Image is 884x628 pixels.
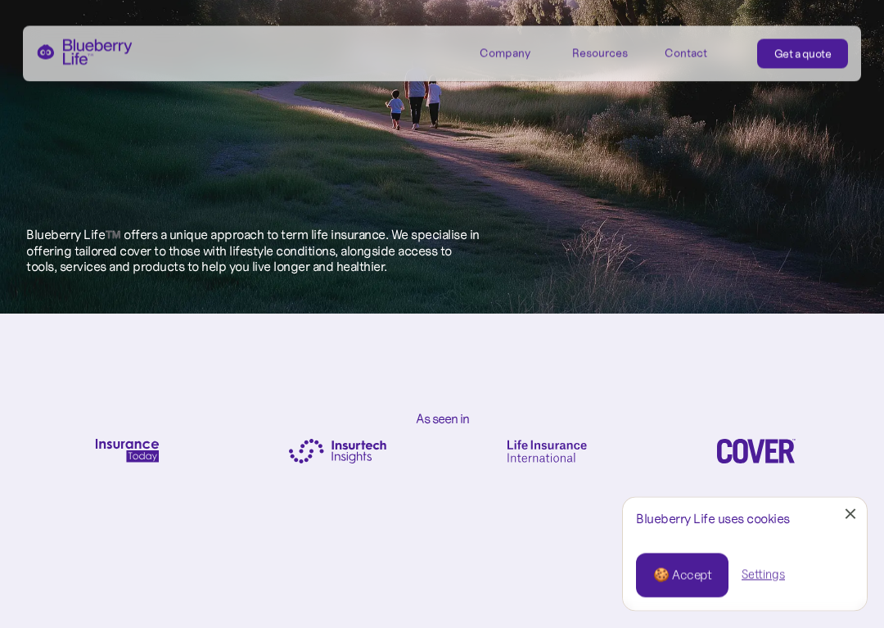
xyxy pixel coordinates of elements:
div: Company [480,47,530,61]
div: Close Cookie Popup [850,514,851,515]
a: home [36,39,133,66]
a: Get a quote [757,39,849,69]
div: Get a quote [774,46,832,62]
div: 🍪 Accept [653,567,711,585]
div: Company [480,39,553,66]
div: Resources [572,39,646,66]
h2: As seen in [416,413,469,427]
div: 5 of 8 [23,440,232,464]
a: Close Cookie Popup [834,498,867,531]
div: Resources [572,47,628,61]
div: Contact [665,47,707,61]
p: Blueberry Life™️ offers a unique approach to term life insurance. We specialise in offering tailo... [26,228,481,275]
div: Blueberry Life uses cookies [636,511,854,526]
div: 6 of 8 [232,440,442,464]
div: carousel [23,440,861,464]
div: 7 of 8 [442,440,652,464]
div: 8 of 8 [652,440,861,464]
a: Settings [742,567,785,584]
a: 🍪 Accept [636,553,728,598]
a: Contact [665,39,738,66]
